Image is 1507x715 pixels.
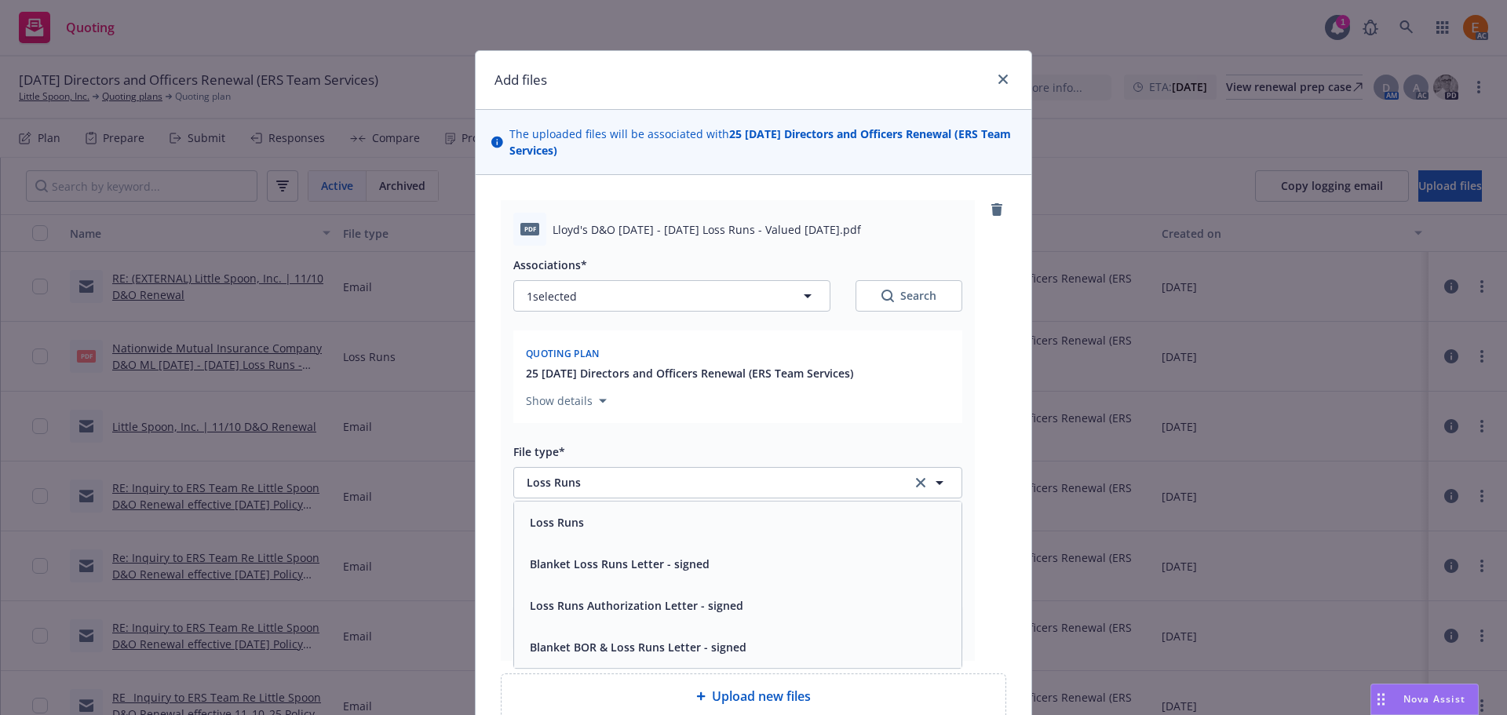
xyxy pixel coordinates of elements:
span: Quoting plan [526,347,600,360]
h1: Add files [494,70,547,90]
a: clear selection [911,473,930,492]
div: Drag to move [1371,684,1391,714]
button: Loss Runs [530,514,584,531]
button: SearchSearch [856,280,962,312]
button: Show details [520,392,613,410]
button: Blanket BOR & Loss Runs Letter - signed [530,639,746,655]
svg: Search [881,290,894,302]
button: 25 [DATE] Directors and Officers Renewal (ERS Team Services) [526,365,853,381]
button: Loss Runsclear selection [513,467,962,498]
div: Search [881,288,936,304]
span: The uploaded files will be associated with [509,126,1016,159]
span: Nova Assist [1403,692,1465,706]
span: Associations* [513,257,587,272]
button: Loss Runs Authorization Letter - signed [530,597,743,614]
span: 1 selected [527,288,577,305]
strong: 25 [DATE] Directors and Officers Renewal (ERS Team Services) [509,126,1011,158]
span: File type* [513,444,565,459]
button: Nova Assist [1370,684,1479,715]
span: Loss Runs [527,474,890,491]
span: Lloyd's D&O [DATE] - [DATE] Loss Runs - Valued [DATE].pdf [553,221,861,238]
button: Blanket Loss Runs Letter - signed [530,556,710,572]
span: pdf [520,223,539,235]
span: Upload new files [712,687,811,706]
button: 1selected [513,280,830,312]
a: close [994,70,1013,89]
a: remove [987,200,1006,219]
